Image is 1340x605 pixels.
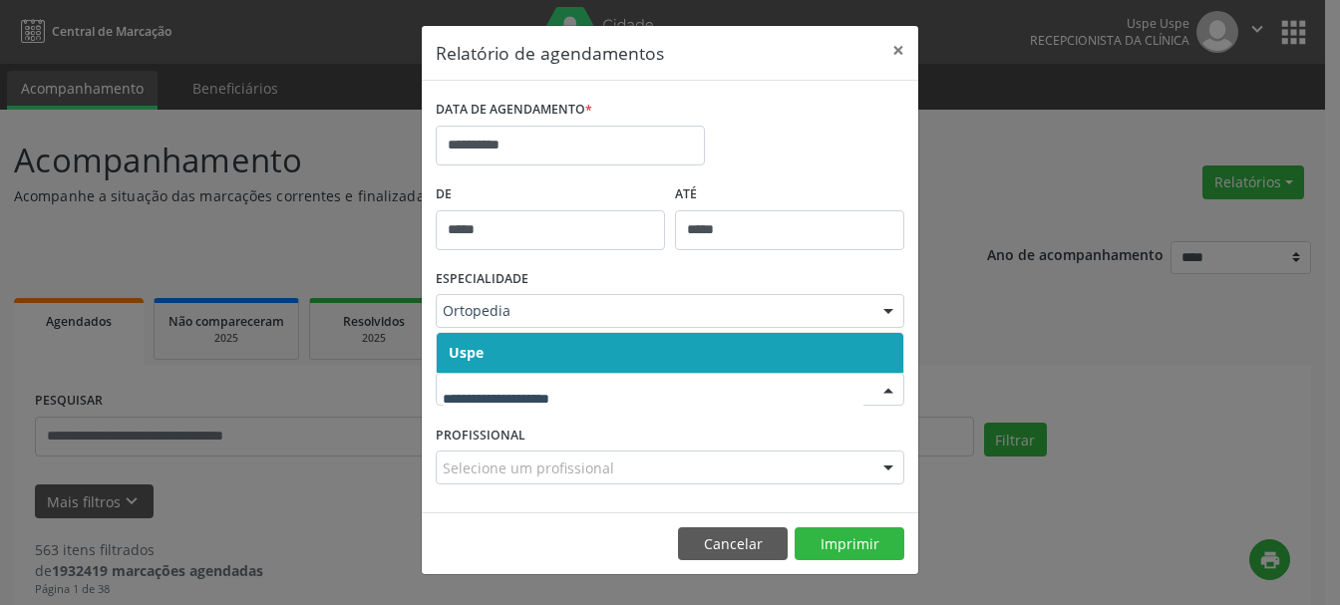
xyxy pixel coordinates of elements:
h5: Relatório de agendamentos [436,40,664,66]
label: DATA DE AGENDAMENTO [436,95,592,126]
label: PROFISSIONAL [436,420,525,451]
label: ATÉ [675,179,904,210]
button: Imprimir [795,527,904,561]
button: Close [878,26,918,75]
label: De [436,179,665,210]
span: Ortopedia [443,301,863,321]
label: ESPECIALIDADE [436,264,528,295]
button: Cancelar [678,527,788,561]
span: Uspe [449,343,484,362]
span: Selecione um profissional [443,457,614,478]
